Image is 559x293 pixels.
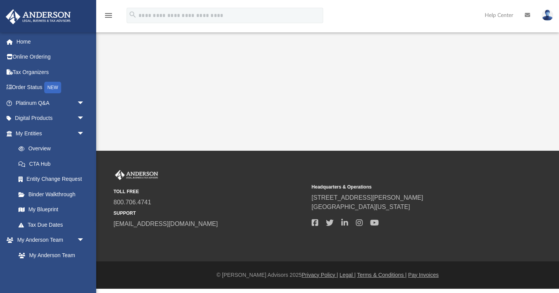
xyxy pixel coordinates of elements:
[77,126,92,141] span: arrow_drop_down
[11,156,96,172] a: CTA Hub
[11,141,96,157] a: Overview
[5,95,96,111] a: Platinum Q&Aarrow_drop_down
[312,194,423,201] a: [STREET_ADDRESS][PERSON_NAME]
[113,210,306,217] small: SUPPORT
[44,82,61,93] div: NEW
[104,11,113,20] i: menu
[77,95,92,111] span: arrow_drop_down
[302,272,338,278] a: Privacy Policy |
[5,111,96,126] a: Digital Productsarrow_drop_down
[11,187,96,202] a: Binder Walkthrough
[77,232,92,248] span: arrow_drop_down
[11,263,92,278] a: Anderson System
[11,202,92,217] a: My Blueprint
[11,248,88,263] a: My Anderson Team
[96,271,559,279] div: © [PERSON_NAME] Advisors 2025
[113,199,151,205] a: 800.706.4741
[312,184,504,190] small: Headquarters & Operations
[77,111,92,126] span: arrow_drop_down
[113,221,218,227] a: [EMAIL_ADDRESS][DOMAIN_NAME]
[5,64,96,80] a: Tax Organizers
[408,272,439,278] a: Pay Invoices
[113,188,306,195] small: TOLL FREE
[11,217,96,232] a: Tax Due Dates
[128,10,137,19] i: search
[11,172,96,187] a: Entity Change Request
[542,10,553,21] img: User Pic
[5,126,96,141] a: My Entitiesarrow_drop_down
[3,9,73,24] img: Anderson Advisors Platinum Portal
[113,170,160,180] img: Anderson Advisors Platinum Portal
[5,34,96,49] a: Home
[5,49,96,65] a: Online Ordering
[5,232,92,248] a: My Anderson Teamarrow_drop_down
[340,272,356,278] a: Legal |
[5,80,96,96] a: Order StatusNEW
[104,15,113,20] a: menu
[312,204,410,210] a: [GEOGRAPHIC_DATA][US_STATE]
[357,272,407,278] a: Terms & Conditions |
